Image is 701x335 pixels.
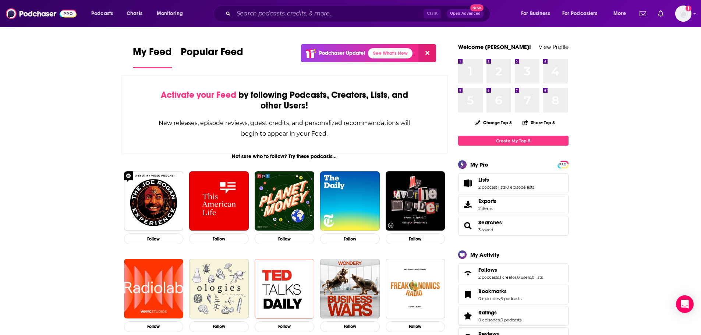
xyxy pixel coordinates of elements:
button: Follow [386,234,445,244]
span: Activate your Feed [161,89,236,100]
span: Ratings [458,306,569,326]
a: 0 episodes [478,317,500,322]
img: Business Wars [320,259,380,318]
a: 6 podcasts [500,296,521,301]
span: , [500,296,500,301]
a: Create My Top 8 [458,136,569,146]
span: My Feed [133,46,172,63]
a: 3 saved [478,227,493,232]
button: Follow [255,321,314,332]
button: open menu [516,8,559,19]
a: Ratings [478,309,521,316]
span: Monitoring [157,8,183,19]
span: , [506,185,506,190]
a: Welcome [PERSON_NAME]! [458,43,531,50]
button: Follow [255,234,314,244]
div: Search podcasts, credits, & more... [220,5,497,22]
img: Ologies with Alie Ward [189,259,249,318]
a: 0 episode lists [506,185,534,190]
button: Follow [189,321,249,332]
button: open menu [86,8,123,19]
button: Follow [124,234,184,244]
a: 1 creator [500,275,516,280]
img: User Profile [675,6,691,22]
span: New [470,4,484,11]
a: 2 podcast lists [478,185,506,190]
span: Bookmarks [478,288,507,295]
a: Bookmarks [461,289,475,300]
a: Lists [461,178,475,188]
span: More [613,8,626,19]
svg: Add a profile image [686,6,691,11]
img: The Daily [320,171,380,231]
button: Change Top 8 [471,118,517,127]
a: 0 lists [532,275,543,280]
img: Podchaser - Follow, Share and Rate Podcasts [6,7,77,21]
span: Open Advanced [450,12,481,15]
span: Logged in as BerkMarc [675,6,691,22]
img: Freakonomics Radio [386,259,445,318]
img: TED Talks Daily [255,259,314,318]
button: open menu [608,8,635,19]
button: Follow [320,321,380,332]
span: Ctrl K [424,9,441,18]
span: Exports [461,199,475,210]
span: Exports [478,198,496,204]
span: For Podcasters [562,8,598,19]
div: New releases, episode reviews, guest credits, and personalized recommendations will begin to appe... [158,118,411,139]
a: PRO [559,161,567,167]
a: Lists [478,177,534,183]
a: My Feed [133,46,172,68]
img: The Joe Rogan Experience [124,171,184,231]
div: My Activity [470,251,499,258]
img: Radiolab [124,259,184,318]
span: Follows [458,263,569,283]
button: Share Top 8 [522,115,555,130]
span: 2 items [478,206,496,211]
button: Show profile menu [675,6,691,22]
div: Open Intercom Messenger [676,295,694,313]
span: Podcasts [91,8,113,19]
span: Popular Feed [181,46,243,63]
a: Show notifications dropdown [637,7,649,20]
img: My Favorite Murder with Karen Kilgariff and Georgia Hardstark [386,171,445,231]
a: Popular Feed [181,46,243,68]
span: Ratings [478,309,497,316]
p: Podchaser Update! [319,50,365,56]
button: open menu [557,8,608,19]
a: 0 podcasts [500,317,521,322]
a: Follows [478,267,543,273]
a: Ratings [461,311,475,321]
a: View Profile [539,43,569,50]
span: Lists [478,177,489,183]
a: Charts [122,8,147,19]
button: Follow [189,234,249,244]
button: Open AdvancedNew [447,9,484,18]
a: Follows [461,268,475,278]
a: Searches [478,219,502,226]
a: 2 podcasts [478,275,499,280]
a: Exports [458,195,569,214]
div: My Pro [470,161,488,168]
img: Planet Money [255,171,314,231]
img: This American Life [189,171,249,231]
a: 0 users [517,275,531,280]
span: Lists [458,173,569,193]
span: Bookmarks [458,285,569,304]
a: Searches [461,221,475,231]
input: Search podcasts, credits, & more... [234,8,424,19]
